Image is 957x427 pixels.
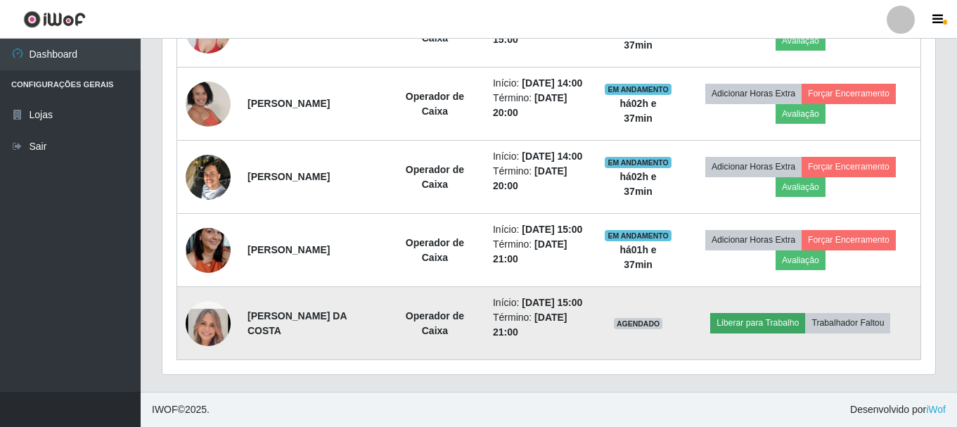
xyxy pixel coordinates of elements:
span: Desenvolvido por [850,402,946,417]
img: 1704159862807.jpeg [186,210,231,291]
li: Início: [493,295,587,310]
img: 1689018111072.jpeg [186,72,231,136]
img: CoreUI Logo [23,11,86,28]
button: Avaliação [776,31,826,51]
button: Liberar para Trabalho [710,313,805,333]
span: AGENDADO [614,318,663,329]
strong: Operador de Caixa [406,237,464,263]
li: Término: [493,91,587,120]
time: [DATE] 14:00 [522,77,582,89]
strong: [PERSON_NAME] [248,98,330,109]
time: [DATE] 14:00 [522,151,582,162]
li: Início: [493,149,587,164]
strong: Operador de Caixa [406,310,464,336]
img: 1725217718320.jpeg [186,147,231,207]
li: Término: [493,164,587,193]
time: [DATE] 15:00 [522,297,582,308]
button: Avaliação [776,250,826,270]
a: iWof [926,404,946,415]
button: Adicionar Horas Extra [705,157,802,177]
time: [DATE] 15:00 [522,224,582,235]
button: Adicionar Horas Extra [705,230,802,250]
strong: [PERSON_NAME] DA COSTA [248,310,347,336]
button: Avaliação [776,177,826,197]
button: Forçar Encerramento [802,157,896,177]
button: Forçar Encerramento [802,84,896,103]
img: 1743360522748.jpeg [186,291,231,356]
strong: há 02 h e 37 min [619,98,656,124]
strong: há 01 h e 37 min [619,244,656,270]
button: Adicionar Horas Extra [705,84,802,103]
span: IWOF [152,404,178,415]
strong: Operador de Caixa [406,91,464,117]
li: Início: [493,222,587,237]
button: Forçar Encerramento [802,230,896,250]
li: Término: [493,237,587,267]
strong: Operador de Caixa [406,164,464,190]
strong: há 02 h e 37 min [619,171,656,197]
span: EM ANDAMENTO [605,157,672,168]
strong: [PERSON_NAME] [248,244,330,255]
button: Avaliação [776,104,826,124]
li: Término: [493,310,587,340]
strong: [PERSON_NAME] [248,171,330,182]
span: EM ANDAMENTO [605,230,672,241]
span: EM ANDAMENTO [605,84,672,95]
strong: Operador de Caixa [406,18,464,44]
li: Início: [493,76,587,91]
button: Trabalhador Faltou [805,313,890,333]
span: © 2025 . [152,402,210,417]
